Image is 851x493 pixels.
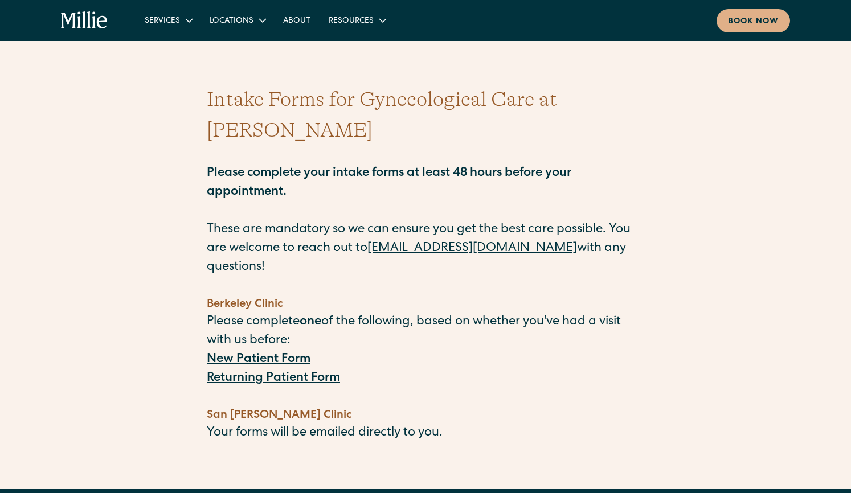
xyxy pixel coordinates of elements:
div: Services [145,15,180,27]
a: home [61,11,108,30]
a: New Patient Form [207,354,310,366]
div: Locations [210,15,253,27]
a: About [274,11,320,30]
strong: San [PERSON_NAME] Clinic [207,410,351,421]
a: [EMAIL_ADDRESS][DOMAIN_NAME] [367,243,577,255]
p: ‍ [207,443,644,462]
div: Services [136,11,201,30]
p: ‍ [207,388,644,407]
p: These are mandatory so we can ensure you get the best care possible. You are welcome to reach out... [207,146,644,277]
p: ‍ [207,277,644,296]
a: Book now [717,9,790,32]
a: Returning Patient Form [207,372,340,385]
div: Resources [329,15,374,27]
div: Locations [201,11,274,30]
div: Book now [728,16,779,28]
h1: Intake Forms for Gynecological Care at [PERSON_NAME] [207,84,644,146]
div: Resources [320,11,394,30]
strong: Please complete your intake forms at least 48 hours before your appointment. [207,167,571,199]
p: Your forms will be emailed directly to you. [207,424,644,443]
p: Please complete of the following, based on whether you've had a visit with us before: [207,313,644,351]
strong: one [300,316,321,328]
strong: Berkeley Clinic [207,299,283,310]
